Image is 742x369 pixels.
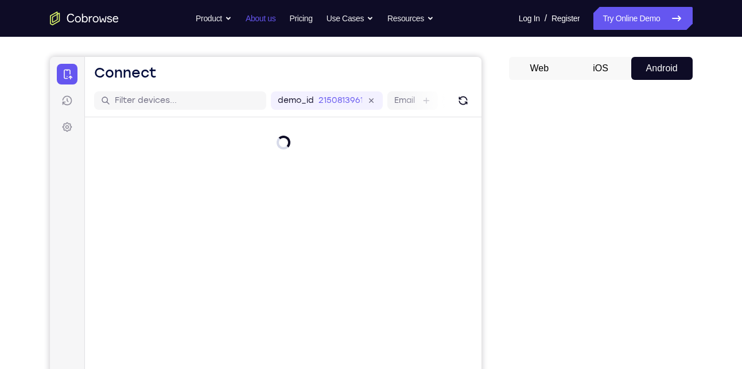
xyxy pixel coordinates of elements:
a: Go to the home page [50,11,119,25]
button: Resources [387,7,434,30]
a: About us [246,7,275,30]
span: / [545,11,547,25]
a: Pricing [289,7,312,30]
a: Log In [519,7,540,30]
button: Android [631,57,693,80]
button: Web [509,57,570,80]
button: iOS [570,57,631,80]
button: Product [196,7,232,30]
button: Use Cases [327,7,374,30]
button: 6-digit code [199,346,268,369]
a: Try Online Demo [593,7,692,30]
a: Register [551,7,580,30]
